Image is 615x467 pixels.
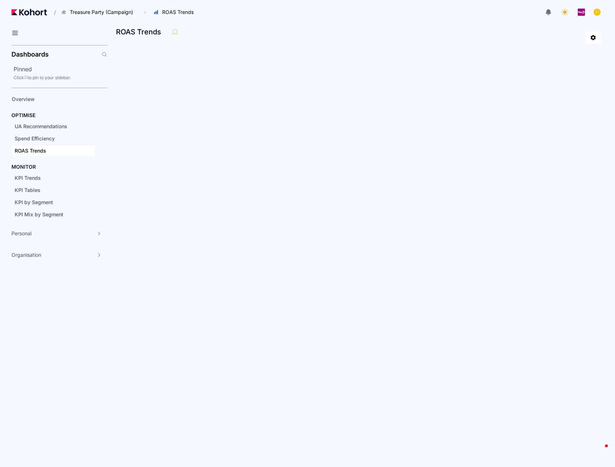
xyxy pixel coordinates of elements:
[12,209,95,220] a: KPI Mix by Segment
[11,251,41,259] span: Organisation
[11,9,47,15] img: Kohort logo
[11,112,35,119] h4: OPTIMISE
[15,175,41,181] span: KPI Trends
[591,443,608,460] iframe: Intercom live chat
[14,65,107,73] h2: Pinned
[11,51,49,58] h2: Dashboards
[578,9,585,16] img: logo_PlayQ_20230721100321046856.png
[11,163,36,170] h4: MONITOR
[12,96,35,102] span: Overview
[14,75,107,81] div: Click to pin to your sidebar.
[15,135,55,141] span: Spend Efficiency
[15,123,67,129] span: UA Recommendations
[15,211,63,217] span: KPI Mix by Segment
[12,121,95,132] a: UA Recommendations
[57,6,141,18] button: Treasure Party (Campaign)
[15,187,40,193] span: KPI Tables
[15,148,46,154] span: ROAS Trends
[12,197,95,208] a: KPI by Segment
[48,9,56,16] span: /
[11,230,32,237] span: Personal
[12,173,95,183] a: KPI Trends
[12,185,95,196] a: KPI Tables
[143,9,147,15] span: ›
[116,28,165,35] h3: ROAS Trends
[150,6,201,18] button: ROAS Trends
[12,133,95,144] a: Spend Efficiency
[12,145,95,156] a: ROAS Trends
[162,9,194,16] span: ROAS Trends
[9,94,95,105] a: Overview
[15,199,53,205] span: KPI by Segment
[70,9,133,16] span: Treasure Party (Campaign)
